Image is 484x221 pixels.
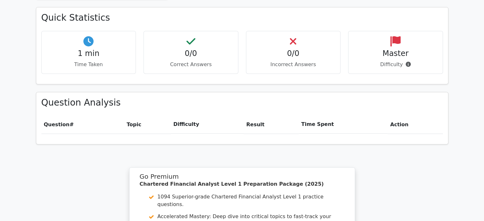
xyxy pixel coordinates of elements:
h4: 0/0 [149,49,233,58]
th: Difficulty [171,115,244,134]
th: Action [388,115,443,134]
span: Question [44,121,70,128]
p: Correct Answers [149,61,233,68]
th: Topic [124,115,171,134]
p: Difficulty [354,61,438,68]
h3: Question Analysis [41,97,443,108]
h4: 1 min [47,49,131,58]
th: Result [244,115,299,134]
h3: Quick Statistics [41,12,443,23]
h4: 0/0 [251,49,335,58]
th: Time Spent [299,115,388,134]
p: Incorrect Answers [251,61,335,68]
p: Time Taken [47,61,131,68]
h4: Master [354,49,438,58]
th: # [41,115,124,134]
